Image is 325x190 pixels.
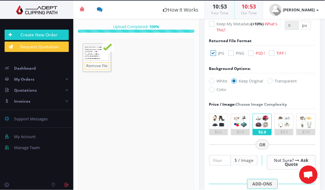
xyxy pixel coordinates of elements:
[209,101,236,107] span: Price / Image:
[255,114,270,129] img: 3.png
[285,157,308,167] a: Ask Quote
[277,114,292,129] img: 4.png
[250,3,256,10] span: 53
[5,5,69,14] img: Adept Graphics
[14,76,34,82] span: My Orders
[251,21,264,27] span: (+10%)
[212,3,219,10] span: 10
[221,3,227,10] span: 53
[209,78,227,84] label: White
[247,179,278,189] span: ADD-ONS
[5,42,69,52] a: Request Quotation
[14,134,36,139] span: My Account
[14,116,48,122] span: Support Messages
[209,21,280,33] label: Keep My Metadata -
[211,10,228,16] small: Your Time
[219,3,221,10] span: :
[283,7,315,13] strong: [PERSON_NAME]
[267,78,297,84] label: Transparent
[14,145,40,150] span: Manage Team
[228,50,244,56] label: PNG
[14,98,30,104] span: Invoices
[209,155,231,166] input: Your Price
[248,3,250,10] span: :
[209,38,252,43] span: Returned File Format
[148,24,159,29] strong: %
[256,140,269,150] span: OR
[297,129,315,135] div: $7.0
[253,129,271,135] div: $2.0
[256,50,265,56] span: PSD !
[149,24,156,29] span: 100
[231,78,263,84] label: Keep Original
[241,10,257,16] small: Our Time
[209,101,287,107] div: Choose Image Complexity
[274,157,294,163] span: Not Sure?
[275,129,294,135] div: $3.5
[269,4,282,16] img: user_default.jpg
[157,1,205,19] a: How It Works
[298,114,313,129] img: 5.png
[231,129,250,135] div: $1.0
[211,50,224,56] label: JPG
[233,114,248,129] img: 2.png
[14,87,37,93] span: Quotations
[263,1,325,19] a: [PERSON_NAME]
[78,24,194,30] div: Upload Completed:
[209,129,228,135] div: $0.5
[242,3,248,10] span: 10
[299,166,318,184] a: Open chat
[231,155,257,166] span: $ / Image
[209,86,227,93] label: Color
[5,30,69,40] a: Create New Order
[85,62,109,70] a: Remove File
[298,21,311,30] span: px
[209,65,251,71] div: Background Options:
[14,65,36,71] span: Dashboard
[211,114,226,129] img: 1.png
[277,50,286,56] span: TIFF !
